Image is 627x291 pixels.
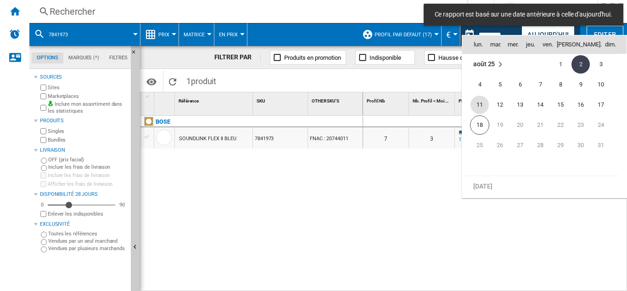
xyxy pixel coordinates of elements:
[550,95,571,115] td: Friday August 15 2025
[510,135,530,155] td: Wednesday August 27 2025
[571,55,590,74] span: 2
[592,75,610,94] span: 10
[504,35,522,54] th: mer.
[571,135,591,155] td: Saturday August 30 2025
[591,115,618,135] td: Sunday August 24 2025
[550,54,571,74] td: Friday August 1 2025
[530,115,550,135] td: Thursday August 21 2025
[432,10,615,19] span: Ce rapport est basé sur une date antérieure à celle d'aujourd'hui.
[571,74,591,95] td: Saturday August 9 2025
[591,135,618,155] td: Sunday August 31 2025
[531,75,549,94] span: 7
[462,155,618,176] tr: Week undefined
[571,95,591,115] td: Saturday August 16 2025
[462,54,618,74] tr: Week 1
[510,115,530,135] td: Wednesday August 20 2025
[490,95,510,115] td: Tuesday August 12 2025
[490,115,510,135] td: Tuesday August 19 2025
[487,35,504,54] th: mar.
[591,54,618,74] td: Sunday August 3 2025
[510,74,530,95] td: Wednesday August 6 2025
[531,96,549,114] span: 14
[522,35,539,54] th: jeu.
[601,35,627,54] th: dim.
[550,74,571,95] td: Friday August 8 2025
[511,75,529,94] span: 6
[571,75,590,94] span: 9
[491,96,509,114] span: 12
[462,176,618,196] tr: Week undefined
[462,135,490,155] td: Monday August 25 2025
[592,55,610,74] span: 3
[571,54,591,74] td: Saturday August 2 2025
[470,96,489,114] span: 11
[591,95,618,115] td: Sunday August 17 2025
[571,96,590,114] span: 16
[462,115,490,135] td: Monday August 18 2025
[530,74,550,95] td: Thursday August 7 2025
[510,95,530,115] td: Wednesday August 13 2025
[591,74,618,95] td: Sunday August 10 2025
[571,115,591,135] td: Saturday August 23 2025
[462,95,618,115] tr: Week 3
[470,115,489,135] span: 18
[592,96,610,114] span: 17
[530,135,550,155] td: Thursday August 28 2025
[470,75,489,94] span: 4
[539,35,557,54] th: ven.
[530,95,550,115] td: Thursday August 14 2025
[490,135,510,155] td: Tuesday August 26 2025
[491,75,509,94] span: 5
[473,182,492,189] span: [DATE]
[557,35,602,54] th: [PERSON_NAME].
[462,74,618,95] tr: Week 2
[462,95,490,115] td: Monday August 11 2025
[511,96,529,114] span: 13
[551,55,570,74] span: 1
[462,135,618,155] tr: Week 5
[462,115,618,135] tr: Week 4
[551,96,570,114] span: 15
[473,60,495,68] span: août 25
[462,35,627,198] md-calendar: Calendar
[550,115,571,135] td: Friday August 22 2025
[551,75,570,94] span: 8
[462,54,530,74] td: August 2025
[462,74,490,95] td: Monday August 4 2025
[462,35,487,54] th: lun.
[550,135,571,155] td: Friday August 29 2025
[490,74,510,95] td: Tuesday August 5 2025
